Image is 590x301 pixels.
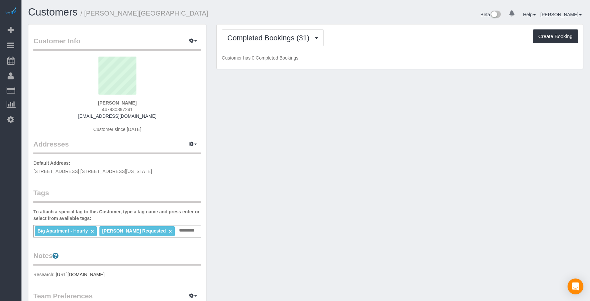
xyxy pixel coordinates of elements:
[33,188,201,203] legend: Tags
[33,208,201,222] label: To attach a special tag to this Customer, type a tag name and press enter or select from availabl...
[568,279,583,294] div: Open Intercom Messenger
[33,36,201,51] legend: Customer Info
[490,11,501,19] img: New interface
[102,228,166,234] span: [PERSON_NAME] Requested
[222,55,578,61] p: Customer has 0 Completed Bookings
[78,113,157,119] a: [EMAIL_ADDRESS][DOMAIN_NAME]
[81,10,208,17] small: / [PERSON_NAME][GEOGRAPHIC_DATA]
[98,100,136,106] strong: [PERSON_NAME]
[33,160,70,166] label: Default Address:
[28,6,78,18] a: Customers
[523,12,536,17] a: Help
[91,229,94,234] a: ×
[4,7,17,16] img: Automaid Logo
[533,29,578,43] button: Create Booking
[33,251,201,266] legend: Notes
[33,271,201,278] pre: Research: [URL][DOMAIN_NAME]
[227,34,313,42] span: Completed Bookings (31)
[33,169,152,174] span: [STREET_ADDRESS] [STREET_ADDRESS][US_STATE]
[102,107,132,112] span: 447930397241
[481,12,501,17] a: Beta
[222,29,323,46] button: Completed Bookings (31)
[93,127,141,132] span: Customer since [DATE]
[37,228,88,234] span: Big Apartment - Hourly
[169,229,172,234] a: ×
[540,12,582,17] a: [PERSON_NAME]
